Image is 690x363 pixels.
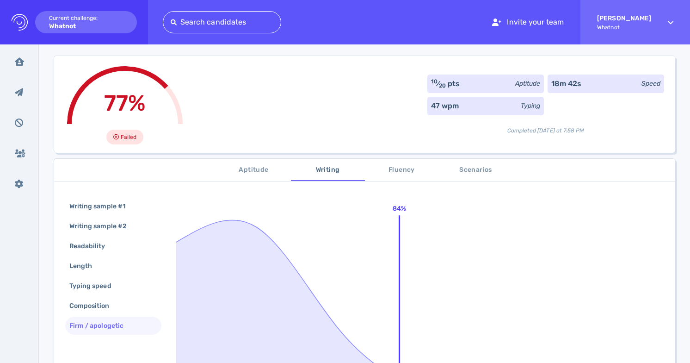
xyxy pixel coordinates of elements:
span: Failed [121,131,136,143]
div: Typing speed [68,279,123,293]
div: ⁄ pts [431,78,460,89]
div: Typing [521,101,540,111]
text: 84% [393,205,406,213]
span: Scenarios [444,164,507,176]
strong: [PERSON_NAME] [597,14,651,22]
div: Length [68,259,103,273]
div: Firm / apologetic [68,319,135,332]
div: Writing sample #1 [68,200,136,213]
span: Fluency [370,164,433,176]
span: Whatnot [597,24,651,31]
div: Aptitude [515,79,540,88]
sup: 10 [431,78,437,85]
div: Writing sample #2 [68,219,138,233]
div: Completed [DATE] at 7:58 PM [427,119,664,135]
div: Composition [68,299,121,313]
div: 47 wpm [431,100,459,112]
sub: 20 [439,82,446,89]
span: 77% [104,90,146,116]
div: Speed [641,79,660,88]
span: Aptitude [222,164,285,176]
div: Readability [68,239,117,253]
div: 18m 42s [551,78,581,89]
span: Writing [296,164,359,176]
